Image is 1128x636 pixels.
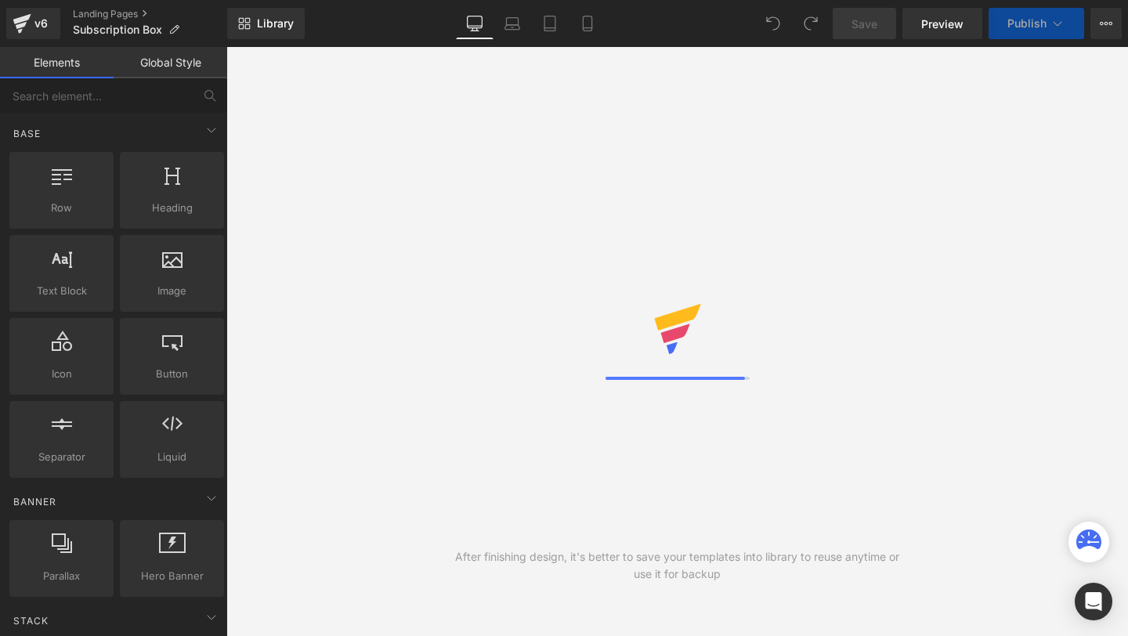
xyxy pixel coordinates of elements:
[14,283,109,299] span: Text Block
[493,8,531,39] a: Laptop
[14,200,109,216] span: Row
[851,16,877,32] span: Save
[14,568,109,584] span: Parallax
[125,283,219,299] span: Image
[31,13,51,34] div: v6
[125,366,219,382] span: Button
[257,16,294,31] span: Library
[12,126,42,141] span: Base
[6,8,60,39] a: v6
[14,366,109,382] span: Icon
[1007,17,1047,30] span: Publish
[73,8,227,20] a: Landing Pages
[531,8,569,39] a: Tablet
[757,8,789,39] button: Undo
[114,47,227,78] a: Global Style
[12,613,50,628] span: Stack
[125,449,219,465] span: Liquid
[795,8,826,39] button: Redo
[227,8,305,39] a: New Library
[456,8,493,39] a: Desktop
[1075,583,1112,620] div: Open Intercom Messenger
[14,449,109,465] span: Separator
[989,8,1084,39] button: Publish
[452,548,903,583] div: After finishing design, it's better to save your templates into library to reuse anytime or use i...
[12,494,58,509] span: Banner
[125,200,219,216] span: Heading
[73,23,162,36] span: Subscription Box
[569,8,606,39] a: Mobile
[902,8,982,39] a: Preview
[125,568,219,584] span: Hero Banner
[1090,8,1122,39] button: More
[921,16,963,32] span: Preview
